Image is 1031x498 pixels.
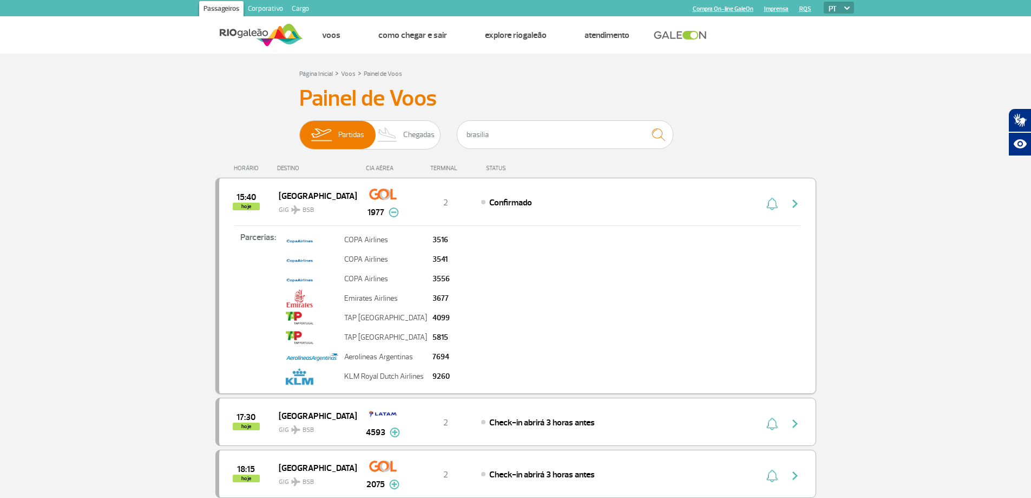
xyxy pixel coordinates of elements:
[432,353,450,361] p: 7694
[693,5,753,12] a: Compra On-line GaleOn
[303,425,314,435] span: BSB
[237,413,255,421] span: 2025-09-30 17:30:00
[432,295,450,302] p: 3677
[219,165,278,172] div: HORÁRIO
[766,469,778,482] img: sino-painel-voo.svg
[286,367,313,386] img: klm.png
[389,208,399,217] img: menos-info-painel-voo.svg
[338,121,364,149] span: Partidas
[432,334,450,341] p: 5815
[286,270,313,288] img: logo-copa-airlines_menor.jpg
[344,275,427,283] p: COPA Airlines
[286,250,313,269] img: logo-copa-airlines_menor.jpg
[199,1,244,18] a: Passageiros
[233,203,260,210] span: hoje
[286,348,339,366] img: Property%201%3DAEROLINEAS.jpg
[766,417,778,430] img: sino-painel-voo.svg
[432,373,450,380] p: 9260
[489,469,595,480] span: Check-in abrirá 3 horas antes
[372,121,404,149] img: slider-desembarque
[489,197,532,208] span: Confirmado
[303,477,314,487] span: BSB
[356,165,410,172] div: CIA AÉREA
[489,417,595,428] span: Check-in abrirá 3 horas antes
[457,120,673,149] input: Voo, cidade ou cia aérea
[390,428,400,437] img: mais-info-painel-voo.svg
[403,121,435,149] span: Chegadas
[279,461,348,475] span: [GEOGRAPHIC_DATA]
[233,475,260,482] span: hoje
[789,197,802,210] img: seta-direita-painel-voo.svg
[443,469,448,480] span: 2
[344,236,427,244] p: COPA Airlines
[303,205,314,215] span: BSB
[766,197,778,210] img: sino-painel-voo.svg
[244,1,287,18] a: Corporativo
[789,417,802,430] img: seta-direita-painel-voo.svg
[799,5,811,12] a: RQS
[485,30,547,41] a: Explore RIOgaleão
[277,165,356,172] div: DESTINO
[237,465,255,473] span: 2025-09-30 18:15:00
[366,478,385,491] span: 2075
[432,256,450,263] p: 3541
[344,295,427,302] p: Emirates Airlines
[481,165,569,172] div: STATUS
[291,205,300,214] img: destiny_airplane.svg
[378,30,447,41] a: Como chegar e sair
[344,256,427,263] p: COPA Airlines
[443,417,448,428] span: 2
[287,1,313,18] a: Cargo
[585,30,629,41] a: Atendimento
[432,275,450,283] p: 3556
[286,309,313,327] img: tap.png
[341,70,356,78] a: Voos
[279,409,348,423] span: [GEOGRAPHIC_DATA]
[279,189,348,203] span: [GEOGRAPHIC_DATA]
[367,206,384,219] span: 1977
[344,353,427,361] p: Aerolineas Argentinas
[764,5,789,12] a: Imprensa
[219,231,283,378] p: Parcerias:
[443,197,448,208] span: 2
[291,477,300,486] img: destiny_airplane.svg
[1008,108,1031,132] button: Abrir tradutor de língua de sinais.
[304,121,338,149] img: slider-embarque
[789,469,802,482] img: seta-direita-painel-voo.svg
[389,480,399,489] img: mais-info-painel-voo.svg
[279,419,348,435] span: GIG
[279,471,348,487] span: GIG
[279,199,348,215] span: GIG
[286,231,313,249] img: logo-copa-airlines_menor.jpg
[322,30,340,41] a: Voos
[432,314,450,322] p: 4099
[299,85,732,112] h3: Painel de Voos
[432,236,450,244] p: 3516
[286,289,313,308] img: emirates.png
[335,67,339,79] a: >
[237,193,256,201] span: 2025-09-30 15:40:00
[344,373,427,380] p: KLM Royal Dutch Airlines
[410,165,481,172] div: TERMINAL
[364,70,402,78] a: Painel de Voos
[233,423,260,430] span: hoje
[286,328,313,347] img: tap.png
[344,334,427,341] p: TAP [GEOGRAPHIC_DATA]
[1008,108,1031,156] div: Plugin de acessibilidade da Hand Talk.
[291,425,300,434] img: destiny_airplane.svg
[299,70,333,78] a: Página Inicial
[358,67,362,79] a: >
[366,426,385,439] span: 4593
[344,314,427,322] p: TAP [GEOGRAPHIC_DATA]
[1008,132,1031,156] button: Abrir recursos assistivos.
